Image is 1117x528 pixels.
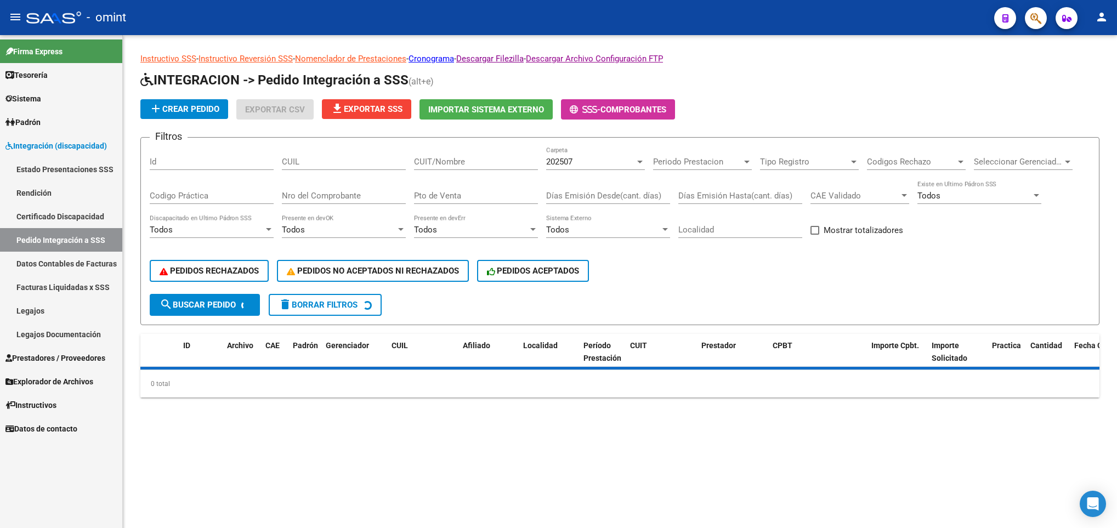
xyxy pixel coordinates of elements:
mat-icon: search [160,298,173,311]
span: Archivo [227,341,253,350]
button: Exportar CSV [236,99,314,120]
span: Tipo Registro [760,157,849,167]
span: Instructivos [5,399,56,411]
datatable-header-cell: Archivo [223,334,261,382]
datatable-header-cell: CAE [261,334,288,382]
span: Mostrar totalizadores [824,224,903,237]
span: Borrar Filtros [279,300,358,310]
span: Integración (discapacidad) [5,140,107,152]
a: Nomenclador de Prestaciones [295,54,406,64]
p: - - - - - [140,53,1099,65]
span: Tesorería [5,69,48,81]
datatable-header-cell: Localidad [519,334,579,382]
span: Afiliado [463,341,490,350]
span: PEDIDOS ACEPTADOS [487,266,580,276]
span: Sistema [5,93,41,105]
span: Crear Pedido [149,104,219,114]
span: Localidad [523,341,558,350]
span: Firma Express [5,46,63,58]
span: PEDIDOS NO ACEPTADOS NI RECHAZADOS [287,266,459,276]
span: (alt+e) [409,76,434,87]
datatable-header-cell: ID [179,334,223,382]
span: Practica [992,341,1021,350]
span: Prestador [701,341,736,350]
div: 0 total [140,370,1099,398]
button: PEDIDOS ACEPTADOS [477,260,589,282]
datatable-header-cell: Cantidad [1026,334,1070,382]
span: Exportar CSV [245,105,305,115]
span: Fecha Cpbt [1074,341,1114,350]
span: Seleccionar Gerenciador [974,157,1063,167]
datatable-header-cell: Período Prestación [579,334,626,382]
span: - omint [87,5,126,30]
span: Prestadores / Proveedores [5,352,105,364]
datatable-header-cell: Practica [988,334,1026,382]
datatable-header-cell: Afiliado [458,334,519,382]
span: PEDIDOS RECHAZADOS [160,266,259,276]
datatable-header-cell: Padrón [288,334,321,382]
span: Cantidad [1030,341,1062,350]
button: Crear Pedido [140,99,228,119]
a: Descargar Archivo Configuración FTP [526,54,663,64]
span: Todos [546,225,569,235]
mat-icon: menu [9,10,22,24]
mat-icon: add [149,102,162,115]
span: 202507 [546,157,572,167]
datatable-header-cell: CPBT [768,334,867,382]
button: Exportar SSS [322,99,411,119]
span: Importe Solicitado [932,341,967,362]
span: ID [183,341,190,350]
span: Buscar Pedido [160,300,236,310]
button: Borrar Filtros [269,294,382,316]
mat-icon: delete [279,298,292,311]
datatable-header-cell: Prestador [697,334,768,382]
span: Período Prestación [583,341,621,362]
span: Gerenciador [326,341,369,350]
span: Importar Sistema Externo [428,105,544,115]
div: Open Intercom Messenger [1080,491,1106,517]
span: Padrón [293,341,318,350]
a: Cronograma [409,54,454,64]
span: Importe Cpbt. [871,341,919,350]
datatable-header-cell: Gerenciador [321,334,387,382]
mat-icon: file_download [331,102,344,115]
span: Periodo Prestacion [653,157,742,167]
span: Todos [150,225,173,235]
span: Padrón [5,116,41,128]
mat-icon: person [1095,10,1108,24]
span: Explorador de Archivos [5,376,93,388]
span: Todos [414,225,437,235]
button: Buscar Pedido [150,294,260,316]
a: Instructivo SSS [140,54,196,64]
datatable-header-cell: Importe Cpbt. [867,334,927,382]
span: Comprobantes [600,105,666,115]
button: PEDIDOS NO ACEPTADOS NI RECHAZADOS [277,260,469,282]
span: CAE [265,341,280,350]
span: CAE Validado [810,191,899,201]
span: Codigos Rechazo [867,157,956,167]
datatable-header-cell: CUIT [626,334,697,382]
span: Todos [917,191,940,201]
h3: Filtros [150,129,188,144]
datatable-header-cell: CUIL [387,334,458,382]
datatable-header-cell: Importe Solicitado [927,334,988,382]
button: Importar Sistema Externo [419,99,553,120]
button: PEDIDOS RECHAZADOS [150,260,269,282]
span: CPBT [773,341,792,350]
a: Descargar Filezilla [456,54,524,64]
span: INTEGRACION -> Pedido Integración a SSS [140,72,409,88]
a: Instructivo Reversión SSS [199,54,293,64]
span: Exportar SSS [331,104,402,114]
span: CUIT [630,341,647,350]
span: Datos de contacto [5,423,77,435]
button: -Comprobantes [561,99,675,120]
span: Todos [282,225,305,235]
span: - [570,105,600,115]
span: CUIL [392,341,408,350]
